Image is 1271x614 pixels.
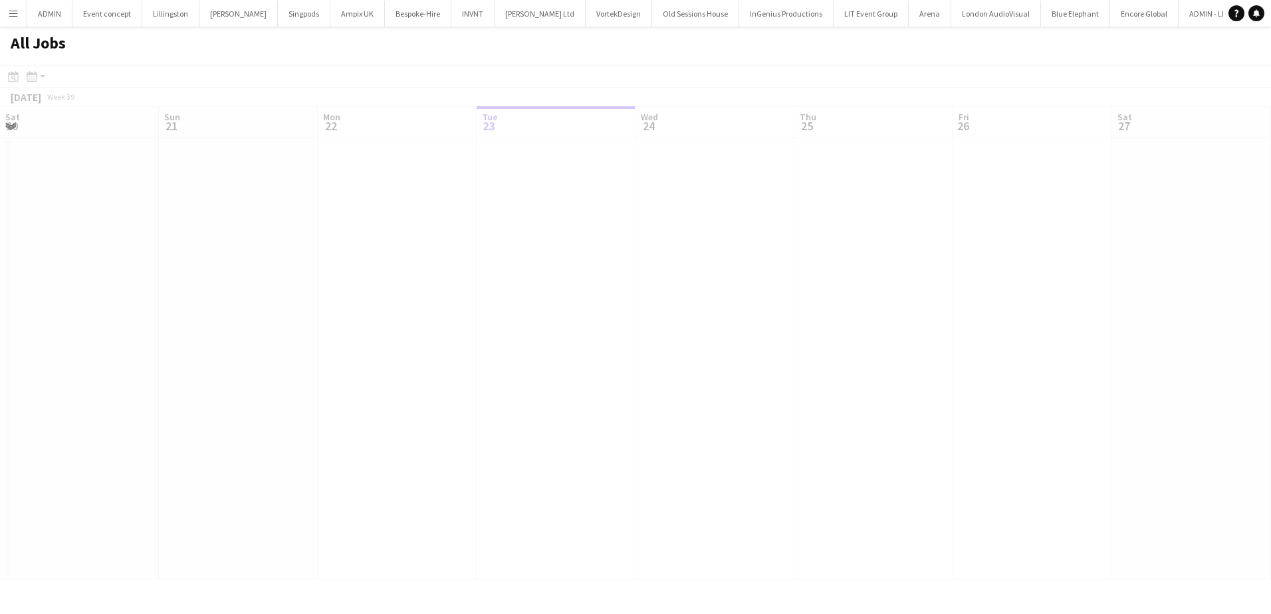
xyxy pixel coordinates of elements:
button: Old Sessions House [652,1,739,27]
button: London AudioVisual [951,1,1041,27]
button: Lillingston [142,1,199,27]
button: Singpods [278,1,330,27]
button: [PERSON_NAME] Ltd [495,1,586,27]
button: ADMIN - LEAVE [1179,1,1250,27]
button: [PERSON_NAME] [199,1,278,27]
button: LIT Event Group [834,1,909,27]
button: Arena [909,1,951,27]
button: VortekDesign [586,1,652,27]
button: Event concept [72,1,142,27]
button: INVNT [451,1,495,27]
button: Bespoke-Hire [385,1,451,27]
button: Encore Global [1110,1,1179,27]
button: InGenius Productions [739,1,834,27]
button: Blue Elephant [1041,1,1110,27]
button: Ampix UK [330,1,385,27]
button: ADMIN [27,1,72,27]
